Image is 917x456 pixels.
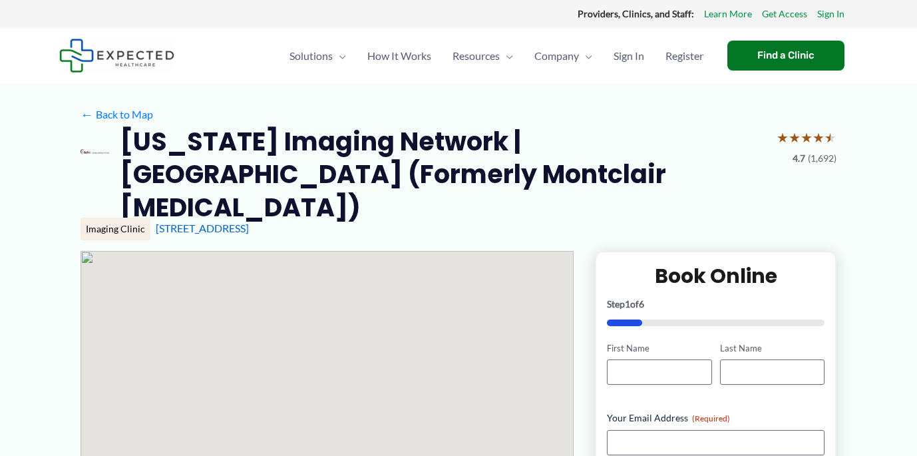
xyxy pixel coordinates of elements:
span: Resources [453,33,500,79]
label: Your Email Address [607,411,825,425]
a: [STREET_ADDRESS] [156,222,249,234]
span: ★ [801,125,813,150]
h2: Book Online [607,263,825,289]
strong: Providers, Clinics, and Staff: [578,8,694,19]
a: How It Works [357,33,442,79]
span: (Required) [692,413,730,423]
a: Sign In [817,5,844,23]
span: Register [665,33,703,79]
span: ★ [777,125,789,150]
span: Menu Toggle [333,33,346,79]
p: Step of [607,300,825,309]
a: CompanyMenu Toggle [524,33,603,79]
span: 1 [625,298,630,310]
span: Sign In [614,33,644,79]
span: (1,692) [808,150,836,167]
span: ★ [825,125,836,150]
span: How It Works [367,33,431,79]
span: ★ [789,125,801,150]
span: Menu Toggle [500,33,513,79]
a: SolutionsMenu Toggle [279,33,357,79]
h2: [US_STATE] Imaging Network | [GEOGRAPHIC_DATA] (Formerly Montclair [MEDICAL_DATA]) [120,125,766,224]
label: First Name [607,342,711,355]
a: Sign In [603,33,655,79]
span: ← [81,108,93,120]
a: ResourcesMenu Toggle [442,33,524,79]
a: Learn More [704,5,752,23]
nav: Primary Site Navigation [279,33,714,79]
img: Expected Healthcare Logo - side, dark font, small [59,39,174,73]
span: 4.7 [793,150,805,167]
span: ★ [813,125,825,150]
a: Register [655,33,714,79]
span: Solutions [289,33,333,79]
span: 6 [639,298,644,310]
label: Last Name [720,342,825,355]
div: Imaging Clinic [81,218,150,240]
a: Find a Clinic [727,41,844,71]
span: Menu Toggle [579,33,592,79]
a: Get Access [762,5,807,23]
span: Company [534,33,579,79]
a: ←Back to Map [81,105,153,124]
